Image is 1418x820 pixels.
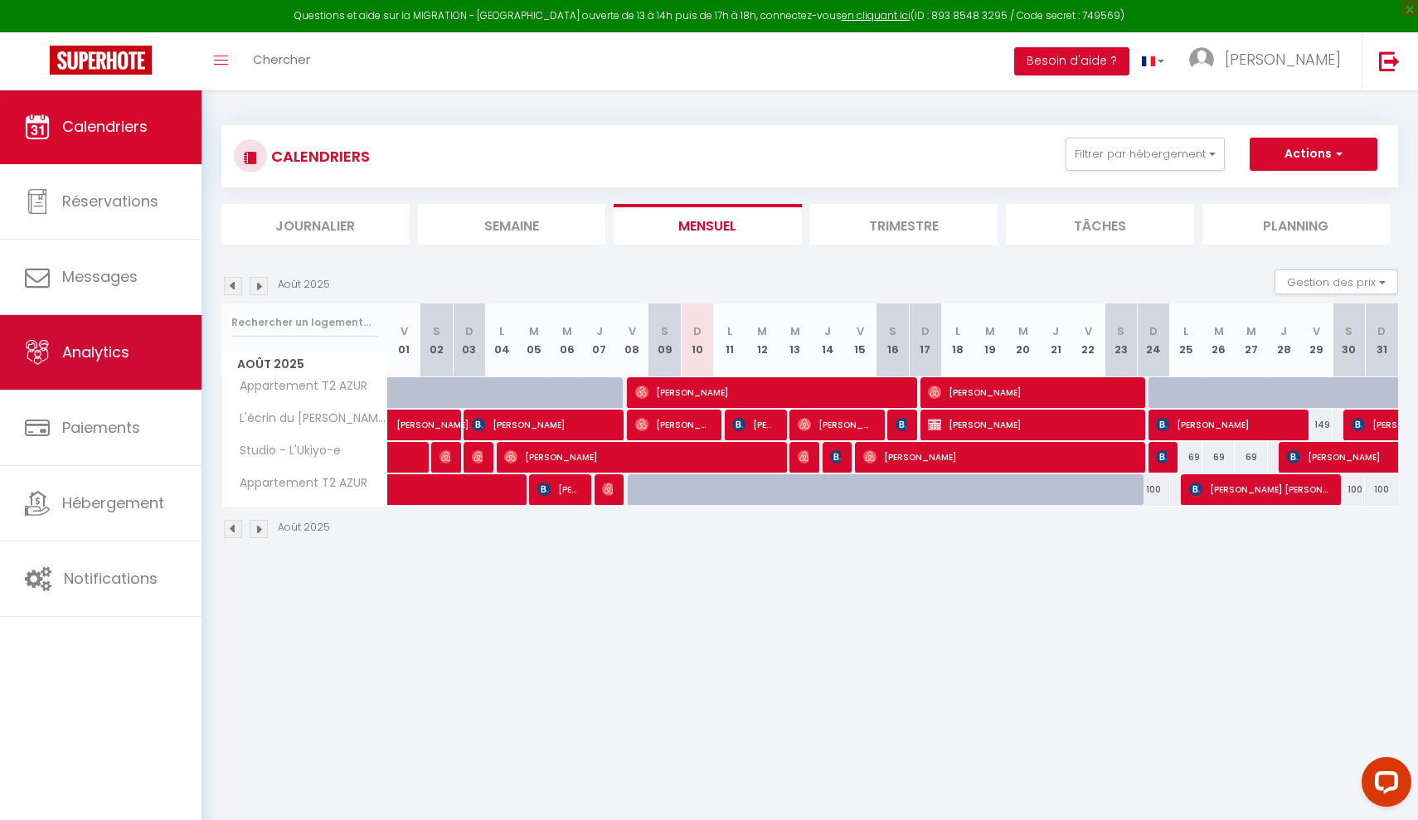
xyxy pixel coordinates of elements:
span: [PERSON_NAME] [504,441,774,473]
abbr: V [857,323,864,339]
span: [PERSON_NAME] [PERSON_NAME] [1189,473,1329,505]
th: 14 [811,303,843,377]
div: 149 [1300,410,1333,440]
th: 21 [1039,303,1071,377]
span: [PERSON_NAME] [1156,409,1296,440]
span: [PERSON_NAME] [863,441,1133,473]
abbr: D [1377,323,1386,339]
li: Semaine [418,204,606,245]
span: Août 2025 [222,352,387,376]
span: Messages [62,266,138,287]
abbr: M [757,323,767,339]
a: en cliquant ici [842,8,911,22]
abbr: V [629,323,636,339]
th: 02 [420,303,453,377]
li: Trimestre [810,204,998,245]
span: [PERSON_NAME] [602,473,613,505]
span: [PERSON_NAME] [928,409,1133,440]
th: 12 [746,303,779,377]
th: 24 [1137,303,1169,377]
span: Paiements [62,417,140,438]
img: ... [1189,47,1214,72]
th: 09 [648,303,681,377]
abbr: D [921,323,930,339]
span: Hébergement [62,492,164,513]
button: Gestion des prix [1275,269,1398,294]
span: Réservations [62,191,158,211]
th: 06 [551,303,583,377]
th: 29 [1300,303,1333,377]
th: 11 [713,303,745,377]
li: Journalier [221,204,410,245]
th: 23 [1105,303,1137,377]
div: 100 [1333,474,1365,505]
a: ... [PERSON_NAME] [1177,32,1362,90]
button: Actions [1250,138,1377,171]
abbr: L [1183,323,1188,339]
abbr: L [499,323,504,339]
span: [PERSON_NAME] [396,400,473,432]
div: 100 [1137,474,1169,505]
abbr: M [790,323,800,339]
abbr: S [1117,323,1124,339]
span: [PERSON_NAME] [635,376,905,408]
abbr: L [955,323,960,339]
abbr: M [1018,323,1028,339]
iframe: LiveChat chat widget [1348,750,1418,820]
span: [PERSON_NAME][DATE] [798,441,809,473]
abbr: V [1313,323,1320,339]
span: [PERSON_NAME] [472,409,612,440]
div: 69 [1170,442,1202,473]
p: Août 2025 [278,520,330,536]
abbr: S [661,323,668,339]
span: [PERSON_NAME] [439,441,450,473]
th: 08 [616,303,648,377]
img: logout [1379,51,1400,71]
th: 17 [909,303,941,377]
abbr: M [1246,323,1256,339]
li: Mensuel [614,204,802,245]
abbr: J [1280,323,1287,339]
th: 27 [1235,303,1267,377]
abbr: L [727,323,732,339]
span: [PERSON_NAME] [732,409,775,440]
span: L'écrin du [PERSON_NAME] [225,410,391,428]
a: Chercher [240,32,323,90]
abbr: D [465,323,473,339]
th: 22 [1072,303,1105,377]
span: Appartement T2 AZUR [225,377,371,395]
div: 69 [1202,442,1235,473]
p: Août 2025 [278,277,330,293]
span: [PERSON_NAME] [472,441,483,473]
abbr: S [889,323,896,339]
span: [PERSON_NAME] [635,409,711,440]
th: 04 [485,303,517,377]
th: 07 [583,303,615,377]
h3: CALENDRIERS [267,138,370,175]
span: [PERSON_NAME] [1225,49,1341,70]
th: 16 [877,303,909,377]
a: [PERSON_NAME] [388,410,420,441]
li: Planning [1202,204,1391,245]
th: 10 [681,303,713,377]
th: 18 [942,303,974,377]
span: Chercher [253,51,310,68]
th: 01 [388,303,420,377]
abbr: S [433,323,440,339]
span: Appartement T2 AZUR [225,474,371,492]
abbr: M [985,323,995,339]
span: Calendriers [62,116,148,137]
div: 69 [1235,442,1267,473]
abbr: D [693,323,702,339]
th: 25 [1170,303,1202,377]
th: 30 [1333,303,1365,377]
th: 03 [453,303,485,377]
th: 26 [1202,303,1235,377]
abbr: J [824,323,831,339]
img: Super Booking [50,46,152,75]
span: [PERSON_NAME] [798,409,873,440]
span: [PERSON_NAME] [537,473,580,505]
li: Tâches [1006,204,1194,245]
span: Analytics [62,342,129,362]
